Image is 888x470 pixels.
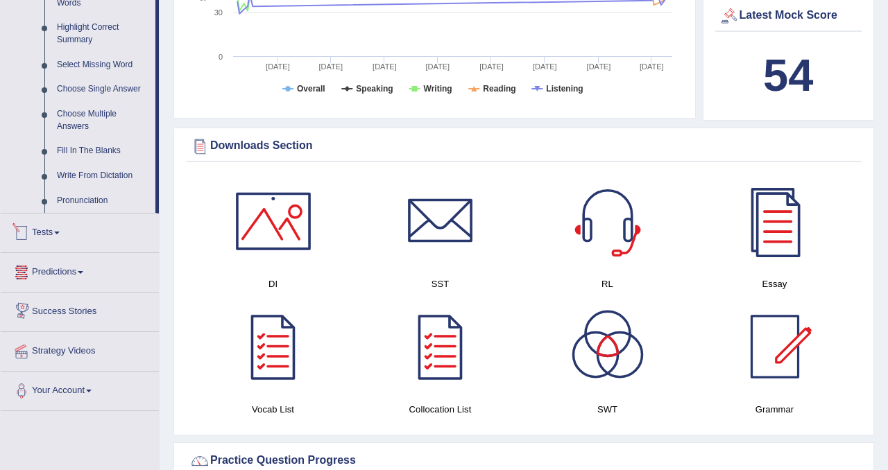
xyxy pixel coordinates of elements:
tspan: [DATE] [266,62,290,71]
h4: DI [196,277,350,291]
h4: SST [364,277,517,291]
a: Pronunciation [51,189,155,214]
tspan: Listening [546,84,583,94]
tspan: [DATE] [426,62,450,71]
h4: RL [531,277,684,291]
tspan: [DATE] [533,62,557,71]
div: Latest Mock Score [719,6,859,26]
div: Downloads Section [189,136,858,157]
b: 54 [763,50,813,101]
a: Choose Multiple Answers [51,102,155,139]
text: 0 [219,53,223,61]
a: Tests [1,214,159,248]
a: Strategy Videos [1,332,159,367]
a: Write From Dictation [51,164,155,189]
h4: Essay [698,277,851,291]
a: Predictions [1,253,159,288]
tspan: Speaking [356,84,393,94]
a: Highlight Correct Summary [51,15,155,52]
h4: Vocab List [196,402,350,417]
h4: SWT [531,402,684,417]
h4: Grammar [698,402,851,417]
tspan: Reading [483,84,515,94]
a: Select Missing Word [51,53,155,78]
a: Success Stories [1,293,159,327]
a: Your Account [1,372,159,406]
tspan: [DATE] [640,62,664,71]
a: Fill In The Blanks [51,139,155,164]
tspan: [DATE] [373,62,397,71]
tspan: [DATE] [587,62,611,71]
tspan: [DATE] [318,62,343,71]
tspan: Writing [424,84,452,94]
a: Choose Single Answer [51,77,155,102]
tspan: [DATE] [479,62,504,71]
h4: Collocation List [364,402,517,417]
tspan: Overall [297,84,325,94]
text: 30 [214,8,223,17]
